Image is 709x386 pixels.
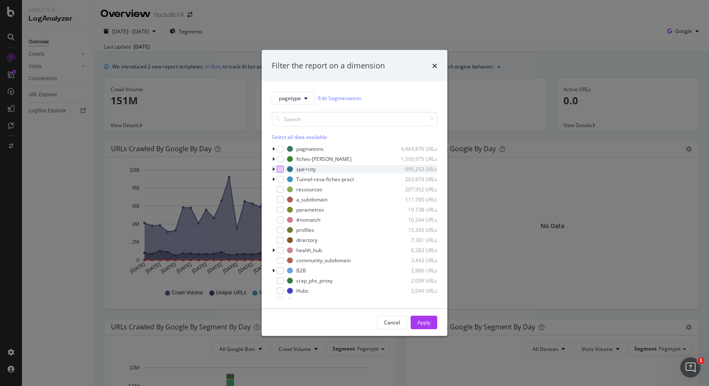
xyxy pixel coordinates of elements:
[396,226,437,234] div: 15,345 URLs
[377,315,407,329] button: Cancel
[432,60,437,71] div: times
[296,236,317,244] div: directory
[272,111,437,126] input: Search
[296,226,314,234] div: profiles
[417,319,430,326] div: Apply
[296,206,324,213] div: parametres
[296,297,334,304] div: B2B_subdomain
[396,287,437,294] div: 2,044 URLs
[296,155,352,163] div: fiches-[PERSON_NAME]
[296,247,322,254] div: health_hub
[262,50,447,336] div: modal
[396,277,437,284] div: 2,099 URLs
[396,297,437,304] div: 996 URLs
[396,267,437,274] div: 2,886 URLs
[296,166,316,173] div: spe+city
[396,216,437,223] div: 16,244 URLs
[296,267,306,274] div: B2B
[396,206,437,213] div: 19,738 URLs
[272,133,437,140] div: Select all data available
[296,196,327,203] div: a_subdomain
[272,60,385,71] div: Filter the report on a dimension
[396,257,437,264] div: 3,443 URLs
[396,247,437,254] div: 6,283 URLs
[396,186,437,193] div: 207,952 URLs
[296,186,322,193] div: ressources
[396,176,437,183] div: 263,979 URLs
[296,145,324,152] div: paginations
[296,216,320,223] div: #nomatch
[396,145,437,152] div: 4,464,870 URLs
[296,257,351,264] div: community_subdomain
[384,319,400,326] div: Cancel
[296,287,308,294] div: Hubs
[396,236,437,244] div: 7,381 URLs
[411,315,437,329] button: Apply
[318,94,361,103] a: Edit Segmentation
[396,196,437,203] div: 111,785 URLs
[296,176,354,183] div: Tunnel-resa-fiches-pract
[296,277,333,284] div: crap_phs_proxy
[680,357,701,378] iframe: Intercom live chat
[272,91,315,105] button: pagetype
[396,155,437,163] div: 1,595,975 URLs
[396,166,437,173] div: 695,253 URLs
[279,95,301,102] span: pagetype
[698,357,704,364] span: 1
